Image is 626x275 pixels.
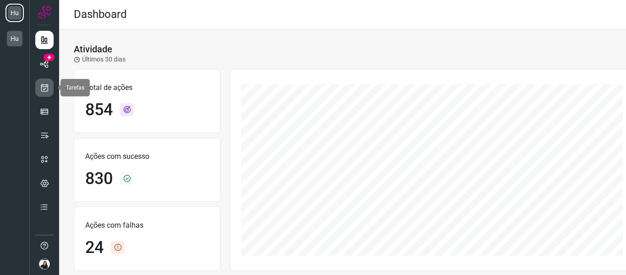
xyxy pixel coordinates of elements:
[85,100,113,120] h1: 854
[85,82,209,93] p: Total de ações
[74,8,127,21] h2: Dashboard
[85,220,209,231] p: Ações com falhas
[74,44,112,55] h3: Atividade
[85,169,113,189] h1: 830
[85,151,209,162] p: Ações com sucesso
[74,55,126,64] p: Últimos 30 dias
[66,84,84,91] span: Tarefas
[5,29,24,48] li: Hu
[39,258,50,269] img: 662d8b14c1de322ee1c7fc7bf9a9ccae.jpeg
[85,238,104,258] h1: 24
[5,4,24,22] li: Hu
[38,6,51,19] img: Logo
